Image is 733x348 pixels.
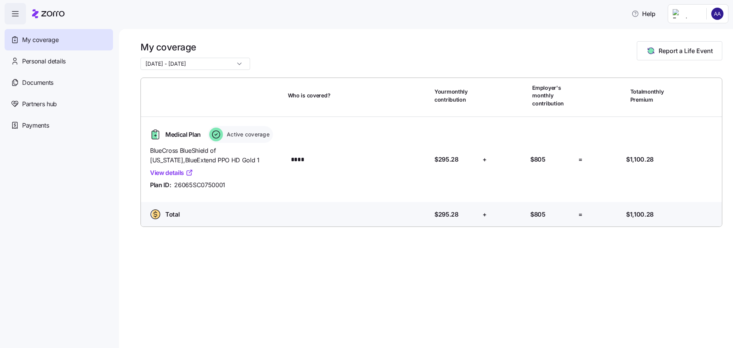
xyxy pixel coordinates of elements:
[22,99,57,109] span: Partners hub
[140,41,250,53] h1: My coverage
[5,72,113,93] a: Documents
[150,146,282,165] span: BlueCross BlueShield of [US_STATE] , BlueExtend PPO HD Gold 1
[626,210,654,219] span: $1,100.28
[530,210,546,219] span: $805
[659,46,713,55] span: Report a Life Event
[5,50,113,72] a: Personal details
[434,210,459,219] span: $295.28
[483,155,487,164] span: +
[165,210,179,219] span: Total
[631,9,656,18] span: Help
[483,210,487,219] span: +
[150,180,171,190] span: Plan ID:
[532,84,575,107] span: Employer's monthly contribution
[630,88,673,104] span: Total monthly Premium
[434,155,459,164] span: $295.28
[22,35,58,45] span: My coverage
[578,210,583,219] span: =
[22,121,49,130] span: Payments
[625,6,662,21] button: Help
[530,155,546,164] span: $805
[22,57,66,66] span: Personal details
[711,8,723,20] img: 8ce53ed636001876e8470fd0bdb9c172
[5,93,113,115] a: Partners hub
[434,88,477,104] span: Your monthly contribution
[224,131,270,138] span: Active coverage
[5,115,113,136] a: Payments
[22,78,53,87] span: Documents
[578,155,583,164] span: =
[626,155,654,164] span: $1,100.28
[5,29,113,50] a: My coverage
[165,130,201,139] span: Medical Plan
[288,92,331,99] span: Who is covered?
[150,168,193,178] a: View details
[174,180,225,190] span: 26065SC0750001
[673,9,700,18] img: Employer logo
[637,41,722,60] button: Report a Life Event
